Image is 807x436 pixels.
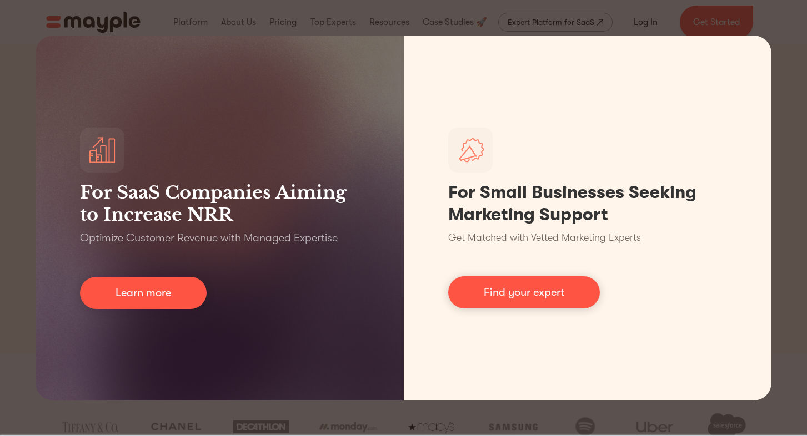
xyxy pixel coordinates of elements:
h3: For SaaS Companies Aiming to Increase NRR [80,181,359,226]
a: Find your expert [448,276,600,308]
p: Optimize Customer Revenue with Managed Expertise [80,230,338,246]
h1: For Small Businesses Seeking Marketing Support [448,181,728,226]
a: Learn more [80,277,207,309]
p: Get Matched with Vetted Marketing Experts [448,230,641,245]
